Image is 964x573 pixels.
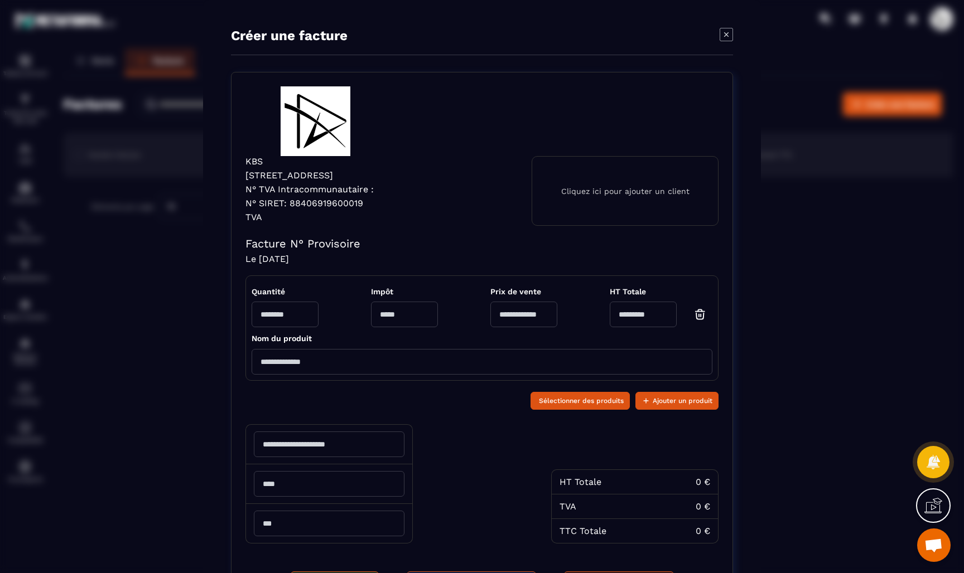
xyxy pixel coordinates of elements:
[539,395,624,406] span: Sélectionner des produits
[245,254,719,264] h4: Le [DATE]
[635,392,719,410] button: Ajouter un produit
[231,28,348,43] p: Créer une facture
[696,501,710,512] div: 0 €
[696,477,710,487] div: 0 €
[245,184,374,195] p: N° TVA Intracommunautaire :
[560,477,601,487] div: HT Totale
[696,526,710,536] div: 0 €
[245,198,374,208] p: N° SIRET: 88406919600019
[252,287,319,296] span: Quantité
[245,156,374,167] p: KBS
[531,392,630,410] button: Sélectionner des produits
[560,501,576,512] div: TVA
[245,86,385,156] img: logo
[245,212,374,222] p: TVA
[252,334,312,343] span: Nom du produit
[561,187,690,196] p: Cliquez ici pour ajouter un client
[610,287,712,296] span: HT Totale
[653,395,712,406] span: Ajouter un produit
[917,528,951,562] div: Ouvrir le chat
[371,287,438,296] span: Impôt
[245,170,374,181] p: [STREET_ADDRESS]
[560,526,606,536] div: TTC Totale
[245,237,719,250] h4: Facture N° Provisoire
[490,287,557,296] span: Prix de vente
